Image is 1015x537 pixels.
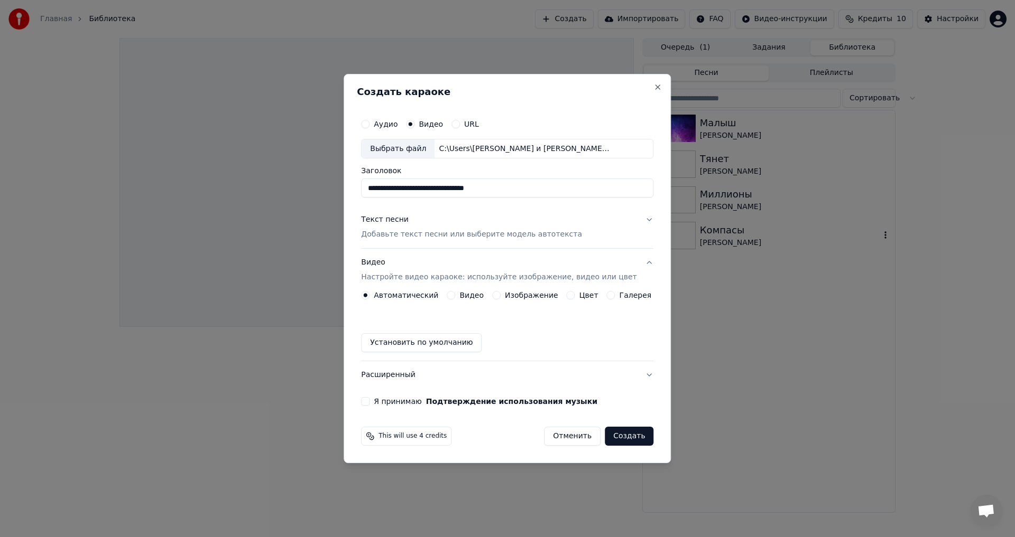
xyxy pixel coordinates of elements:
[620,291,652,299] label: Галерея
[374,398,597,405] label: Я принимаю
[361,206,653,249] button: Текст песниДобавьте текст песни или выберите модель автотекста
[361,272,636,282] p: Настройте видео караоке: используйте изображение, видео или цвет
[361,258,636,283] div: Видео
[361,291,653,361] div: ВидеоНастройте видео караоке: используйте изображение, видео или цвет
[362,139,435,158] div: Выбрать файл
[361,167,653,175] label: Заголовок
[361,361,653,389] button: Расширенный
[361,215,409,225] div: Текст песни
[605,427,653,446] button: Создать
[357,87,658,97] h2: Создать караоке
[361,230,582,240] p: Добавьте текст песни или выберите модель автотекста
[459,291,484,299] label: Видео
[579,291,598,299] label: Цвет
[374,120,398,128] label: Аудио
[374,291,438,299] label: Автоматический
[361,333,482,352] button: Установить по умолчанию
[361,249,653,291] button: ВидеоНастройте видео караоке: используйте изображение, видео или цвет
[544,427,601,446] button: Отменить
[505,291,558,299] label: Изображение
[379,432,447,440] span: This will use 4 credits
[435,144,614,154] div: C:\Users\[PERSON_NAME] и [PERSON_NAME]\Downloads\[PERSON_NAME] ([PERSON_NAME]) - Химия (Lyric vid...
[464,120,479,128] label: URL
[419,120,443,128] label: Видео
[426,398,597,405] button: Я принимаю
